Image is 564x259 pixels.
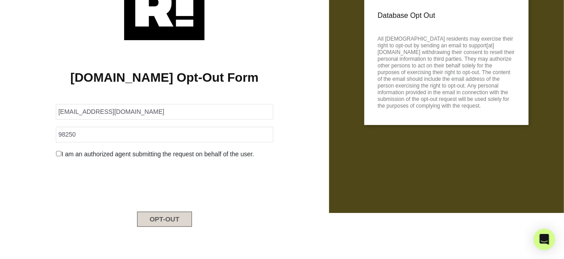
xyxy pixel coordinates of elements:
[56,127,273,142] input: Zipcode
[13,70,316,85] h1: [DOMAIN_NAME] Opt-Out Form
[378,33,515,109] p: All [DEMOGRAPHIC_DATA] residents may exercise their right to opt-out by sending an email to suppo...
[96,166,232,201] iframe: reCAPTCHA
[378,9,515,22] p: Database Opt Out
[49,150,280,159] div: I am an authorized agent submitting the request on behalf of the user.
[56,104,273,120] input: Email Address
[534,229,555,250] div: Open Intercom Messenger
[137,212,192,227] button: OPT-OUT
